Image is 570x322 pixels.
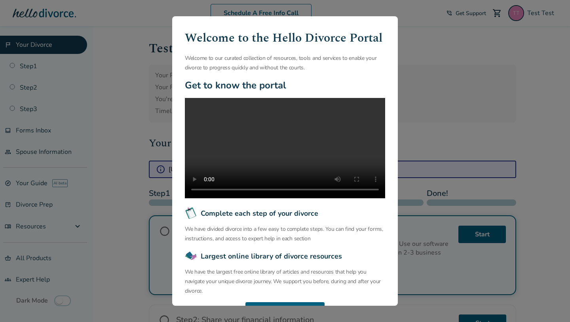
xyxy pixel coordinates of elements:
p: We have the largest free online library of articles and resources that help you navigate your uni... [185,267,385,296]
button: Continue [245,302,325,320]
img: Complete each step of your divorce [185,207,198,220]
h2: Get to know the portal [185,79,385,92]
span: Complete each step of your divorce [201,208,318,218]
p: Welcome to our curated collection of resources, tools and services to enable your divorce to prog... [185,54,385,73]
h1: Welcome to the Hello Divorce Portal [185,29,385,47]
span: Largest online library of divorce resources [201,251,342,261]
p: We have divided divorce into a few easy to complete steps. You can find your forms, instructions,... [185,224,385,243]
iframe: Chat Widget [530,284,570,322]
img: Largest online library of divorce resources [185,250,198,263]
